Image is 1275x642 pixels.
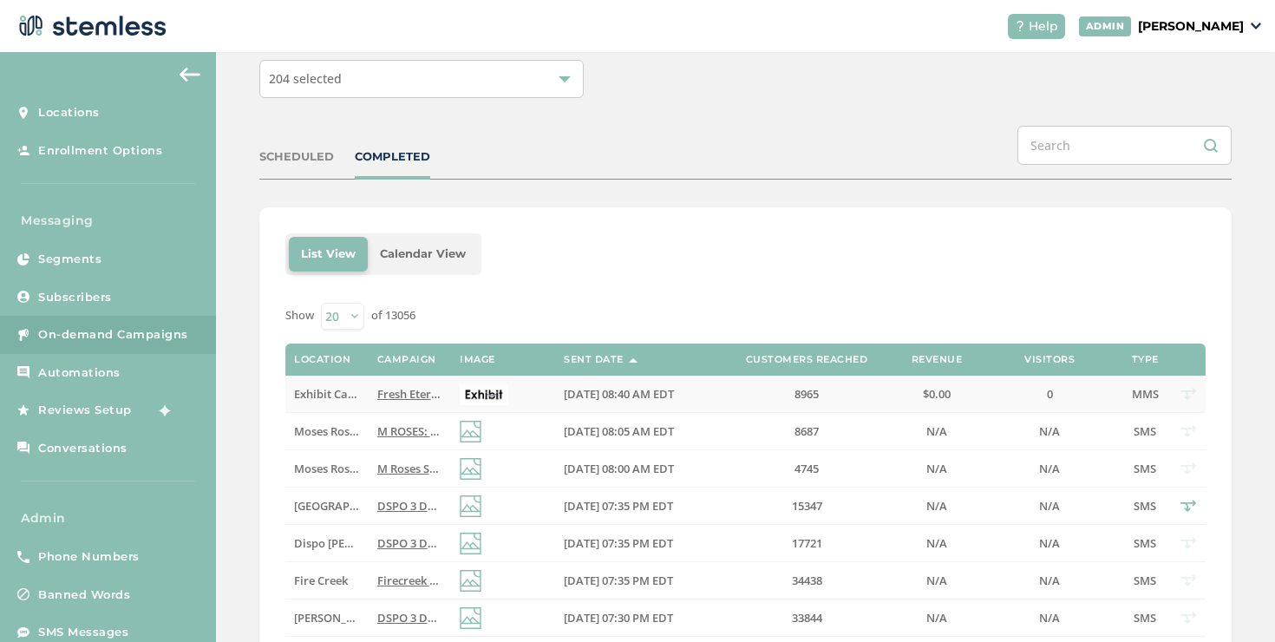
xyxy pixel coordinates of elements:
label: Moses Roses [294,424,359,439]
span: [DATE] 07:35 PM EDT [564,535,673,551]
span: 33844 [792,610,822,626]
img: icon-img-d887fa0c.svg [460,495,481,517]
span: DSPO 3 Day Blitz Fri-Sun: Spend $50 get $10 off, $100 get $20 off, $200 get $50 off! Over 100 dea... [377,535,1042,551]
span: Moses Roses [294,461,361,476]
span: SMS [1134,535,1156,551]
label: 0 [989,387,1110,402]
img: glitter-stars-b7820f95.gif [145,393,180,428]
span: N/A [926,498,947,514]
label: 08/22/2025 08:40 AM EDT [564,387,711,402]
span: Conversations [38,440,127,457]
div: SCHEDULED [259,148,334,166]
label: 15347 [729,499,885,514]
span: SMS [1134,573,1156,588]
img: vowvpIqmWEVwMNX3MZRhoSPVDZheGMEBHFQW6.jpg [460,383,508,405]
img: icon-img-d887fa0c.svg [460,570,481,592]
span: 4745 [794,461,819,476]
label: 34438 [729,573,885,588]
label: DSPO 3 Day Blitz Fri-Sun: Spend $50 get $10 off, $100 get $20 off, $200 get $50 off! Over 100 dea... [377,499,442,514]
img: icon_down-arrow-small-66adaf34.svg [1251,23,1261,29]
label: N/A [989,424,1110,439]
img: logo-dark-0685b13c.svg [14,9,167,43]
span: Firecreek 3 Day Blitz Fri-Sun: Spend $50 get $10 off, $100 get $20 off, $200 get $50 off! 100+ de... [377,573,1033,588]
span: M Roses Summer Bash is here! BOGO deals with FREE food and live DJ @Waterford store. Open 9am Fir... [377,461,1232,476]
span: Reviews Setup [38,402,132,419]
span: SMS Messages [38,624,128,641]
span: Banned Words [38,586,130,604]
span: [PERSON_NAME][GEOGRAPHIC_DATA] [294,610,496,626]
span: N/A [1039,573,1060,588]
span: DSPO 3 Day Blitz Fri-Sun: Spend $50 get $10 off, $100 get $20 off, $200 get $50 off! Over 100 dea... [377,498,1042,514]
label: Fresh Eternal Drops today at The Exhibit Port Huron. Come check out our deals and New Product Rep... [377,387,442,402]
label: SMS [1128,536,1162,551]
label: 08/21/2025 07:35 PM EDT [564,536,711,551]
p: [PERSON_NAME] [1138,17,1244,36]
img: icon-img-d887fa0c.svg [460,533,481,554]
label: Sent Date [564,354,624,365]
label: Visitors [1024,354,1075,365]
span: Subscribers [38,289,112,306]
label: Exhibit Cannabis - Port Huron [294,387,359,402]
label: 08/21/2025 07:35 PM EDT [564,573,711,588]
label: N/A [989,499,1110,514]
label: Type [1132,354,1159,365]
span: N/A [926,423,947,439]
span: M ROSES: BOGO FREE THE ENTIRE PORT HURON STORE & FIRST 200 PPL GET A FREE GOODIE BAG + MORE [DATE... [377,423,1078,439]
label: N/A [989,573,1110,588]
span: On-demand Campaigns [38,326,188,344]
label: Image [460,354,495,365]
span: N/A [926,573,947,588]
img: icon-arrow-back-accent-c549486e.svg [180,68,200,82]
span: Automations [38,364,121,382]
span: N/A [926,461,947,476]
label: Fire Creek [294,573,359,588]
img: icon-help-white-03924b79.svg [1015,21,1025,31]
label: 33844 [729,611,885,626]
label: $0.00 [902,387,971,402]
input: Search [1017,126,1232,165]
span: [DATE] 07:35 PM EDT [564,498,673,514]
label: Customers Reached [746,354,868,365]
span: [DATE] 08:05 AM EDT [564,423,674,439]
label: SMS [1128,424,1162,439]
label: 8687 [729,424,885,439]
label: Dispo Whitmore Lake [294,536,359,551]
span: 0 [1047,386,1053,402]
span: [DATE] 07:30 PM EDT [564,610,673,626]
img: icon-img-d887fa0c.svg [460,607,481,629]
label: SMS [1128,499,1162,514]
label: 08/22/2025 08:05 AM EDT [564,424,711,439]
iframe: Chat Widget [1188,559,1275,642]
span: N/A [1039,498,1060,514]
div: COMPLETED [355,148,430,166]
span: SMS [1134,610,1156,626]
label: N/A [902,462,971,476]
span: $0.00 [923,386,951,402]
span: Moses Roses [294,423,361,439]
span: Fire Creek [294,573,348,588]
span: 8687 [794,423,819,439]
span: 17721 [792,535,822,551]
span: Enrollment Options [38,142,162,160]
label: 4745 [729,462,885,476]
label: 8965 [729,387,885,402]
span: Locations [38,104,100,121]
label: DSPO 3 Day Blitz Fri-Sun: Spend $50 get $10 off, $100 get $20 off, $200 get $50 off! Over 100 dea... [377,536,442,551]
label: DSPO 3 Day Blitz Fri-Sun: Spend $50 get $10 off, $100 get $20 off, $200 get $50 off! Over 100 dea... [377,611,442,626]
span: MMS [1132,386,1159,402]
span: [GEOGRAPHIC_DATA] [294,498,408,514]
span: 204 selected [269,70,342,87]
label: N/A [902,424,971,439]
label: MMS [1128,387,1162,402]
label: Location [294,354,350,365]
label: SMS [1128,611,1162,626]
label: N/A [989,611,1110,626]
span: N/A [926,535,947,551]
label: M ROSES: BOGO FREE THE ENTIRE PORT HURON STORE & FIRST 200 PPL GET A FREE GOODIE BAG + MORE AUGUS... [377,424,442,439]
span: N/A [1039,461,1060,476]
label: N/A [989,462,1110,476]
label: 08/21/2025 07:30 PM EDT [564,611,711,626]
span: [DATE] 08:40 AM EDT [564,386,674,402]
label: of 13056 [371,307,415,324]
label: N/A [902,611,971,626]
